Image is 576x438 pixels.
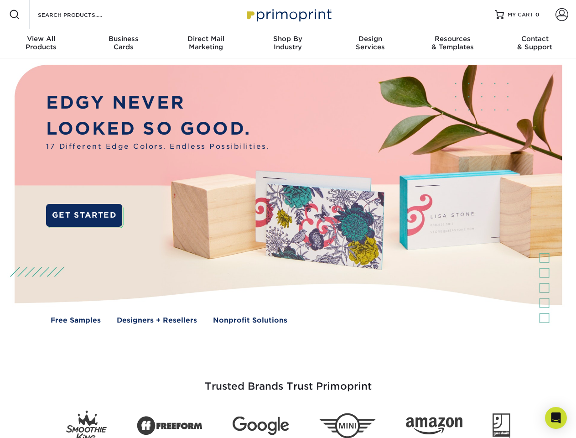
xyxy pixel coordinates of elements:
a: GET STARTED [46,204,122,227]
span: MY CART [508,11,534,19]
div: Industry [247,35,329,51]
a: Contact& Support [494,29,576,58]
img: Primoprint [243,5,334,24]
div: Services [329,35,411,51]
span: Direct Mail [165,35,247,43]
span: Shop By [247,35,329,43]
div: & Templates [411,35,493,51]
p: LOOKED SO GOOD. [46,116,270,142]
span: Business [82,35,164,43]
span: Contact [494,35,576,43]
div: Cards [82,35,164,51]
div: Open Intercom Messenger [545,407,567,429]
span: Design [329,35,411,43]
a: Direct MailMarketing [165,29,247,58]
input: SEARCH PRODUCTS..... [37,9,126,20]
p: EDGY NEVER [46,90,270,116]
a: Nonprofit Solutions [213,315,287,326]
h3: Trusted Brands Trust Primoprint [21,359,555,403]
a: Resources& Templates [411,29,493,58]
span: 0 [535,11,540,18]
a: Designers + Resellers [117,315,197,326]
a: DesignServices [329,29,411,58]
div: Marketing [165,35,247,51]
img: Google [233,417,289,435]
img: Amazon [406,417,462,435]
span: 17 Different Edge Colors. Endless Possibilities. [46,141,270,152]
img: Goodwill [493,413,510,438]
a: Shop ByIndustry [247,29,329,58]
div: & Support [494,35,576,51]
a: BusinessCards [82,29,164,58]
a: Free Samples [51,315,101,326]
span: Resources [411,35,493,43]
